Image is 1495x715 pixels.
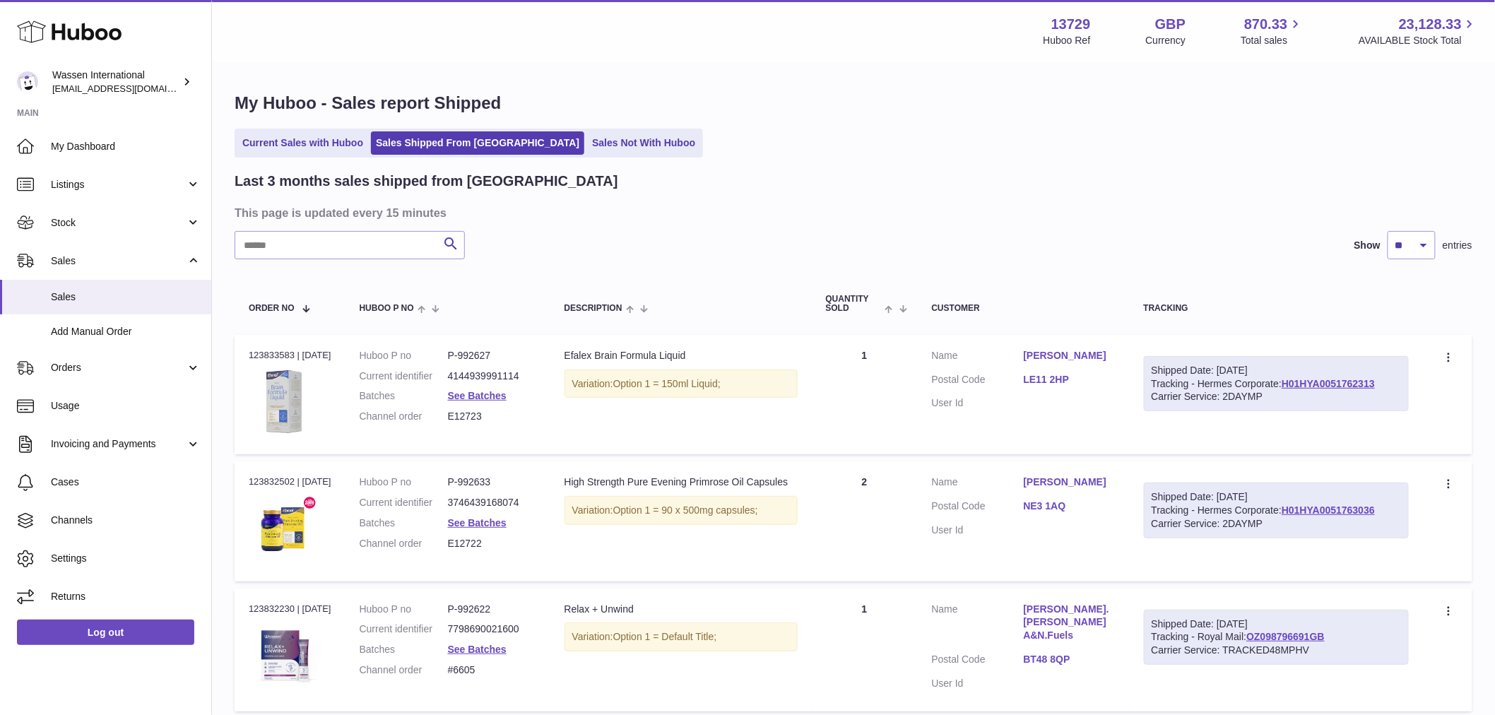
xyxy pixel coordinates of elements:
dt: Batches [360,389,448,403]
div: Tracking - Royal Mail: [1144,610,1409,666]
span: entries [1443,239,1472,252]
div: Carrier Service: 2DAYMP [1152,517,1401,531]
dt: Postal Code [932,373,1024,390]
div: Relax + Unwind [565,603,798,616]
dd: 3746439168074 [448,496,536,509]
span: Orders [51,361,186,374]
a: NE3 1AQ [1024,500,1116,513]
dd: 4144939991114 [448,370,536,383]
div: Currency [1146,34,1186,47]
dt: Huboo P no [360,603,448,616]
dt: Channel order [360,410,448,423]
dt: Current identifier [360,370,448,383]
label: Show [1354,239,1381,252]
span: Stock [51,216,186,230]
dd: E12722 [448,537,536,550]
td: 1 [812,335,918,454]
a: Log out [17,620,194,645]
a: [PERSON_NAME] [1024,349,1116,362]
dd: #6605 [448,663,536,677]
span: Sales [51,254,186,268]
img: EveningPrimroseOilCapsules_TopSanteLogo.png [249,493,319,564]
div: Variation: [565,370,798,398]
a: OZ098796691GB [1246,631,1325,642]
div: Carrier Service: TRACKED48MPHV [1152,644,1401,657]
td: 1 [812,589,918,711]
span: Option 1 = 150ml Liquid; [613,378,721,389]
dd: P-992627 [448,349,536,362]
span: Cases [51,475,201,489]
td: 2 [812,461,918,581]
dt: Postal Code [932,500,1024,516]
div: Carrier Service: 2DAYMP [1152,390,1401,403]
dt: Huboo P no [360,475,448,489]
span: Description [565,304,622,313]
a: Sales Not With Huboo [587,131,700,155]
h3: This page is updated every 15 minutes [235,205,1469,220]
span: Channels [51,514,201,527]
img: Relax-unwind-master-1200px.png [249,620,319,690]
a: H01HYA0051763036 [1282,504,1375,516]
img: gemma.moses@wassen.com [17,71,38,93]
span: Option 1 = Default Title; [613,631,717,642]
dt: Postal Code [932,653,1024,670]
dt: Huboo P no [360,349,448,362]
span: Quantity Sold [826,295,882,313]
span: Usage [51,399,201,413]
div: Efalex Brain Formula Liquid [565,349,798,362]
span: Returns [51,590,201,603]
span: Add Manual Order [51,325,201,338]
a: Sales Shipped From [GEOGRAPHIC_DATA] [371,131,584,155]
dt: User Id [932,524,1024,537]
span: Settings [51,552,201,565]
strong: 13729 [1051,15,1091,34]
dt: Name [932,603,1024,646]
a: [PERSON_NAME]. [PERSON_NAME] A&N.Fuels [1024,603,1116,643]
dd: E12723 [448,410,536,423]
dt: Batches [360,643,448,656]
div: Tracking [1144,304,1409,313]
span: Total sales [1241,34,1304,47]
span: [EMAIL_ADDRESS][DOMAIN_NAME] [52,83,208,94]
span: Sales [51,290,201,304]
img: Efamol_Brain-Liquid-Formula_beea9f62-f98a-4947-8a94-1d30702cd89c.png [249,366,319,437]
div: Tracking - Hermes Corporate: [1144,356,1409,412]
div: High Strength Pure Evening Primrose Oil Capsules [565,475,798,489]
dt: Channel order [360,663,448,677]
div: Shipped Date: [DATE] [1152,490,1401,504]
a: LE11 2HP [1024,373,1116,386]
a: See Batches [448,390,507,401]
dt: Current identifier [360,622,448,636]
h2: Last 3 months sales shipped from [GEOGRAPHIC_DATA] [235,172,618,191]
span: Huboo P no [360,304,414,313]
a: See Batches [448,517,507,528]
dt: Name [932,349,1024,366]
a: Current Sales with Huboo [237,131,368,155]
div: Variation: [565,496,798,525]
dt: Batches [360,516,448,530]
a: 870.33 Total sales [1241,15,1304,47]
a: [PERSON_NAME] [1024,475,1116,489]
span: Invoicing and Payments [51,437,186,451]
dd: 7798690021600 [448,622,536,636]
div: Tracking - Hermes Corporate: [1144,483,1409,538]
div: Huboo Ref [1044,34,1091,47]
dd: P-992633 [448,475,536,489]
span: Listings [51,178,186,191]
span: My Dashboard [51,140,201,153]
dt: Name [932,475,1024,492]
span: Option 1 = 90 x 500mg capsules; [613,504,758,516]
a: 23,128.33 AVAILABLE Stock Total [1359,15,1478,47]
h1: My Huboo - Sales report Shipped [235,92,1472,114]
a: H01HYA0051762313 [1282,378,1375,389]
span: AVAILABLE Stock Total [1359,34,1478,47]
dt: User Id [932,677,1024,690]
div: Wassen International [52,69,179,95]
strong: GBP [1155,15,1186,34]
dd: P-992622 [448,603,536,616]
a: See Batches [448,644,507,655]
div: Customer [932,304,1116,313]
dt: Channel order [360,537,448,550]
div: Shipped Date: [DATE] [1152,364,1401,377]
div: 123833583 | [DATE] [249,349,331,362]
